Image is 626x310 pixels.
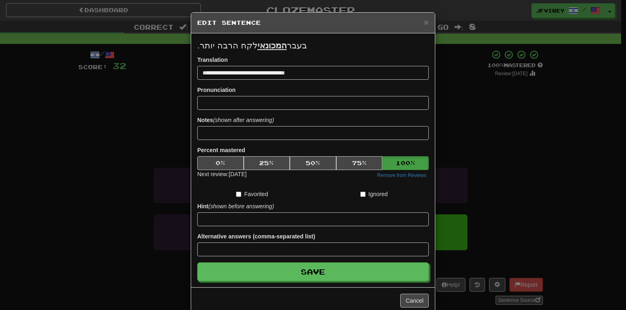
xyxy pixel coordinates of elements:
[197,232,315,240] label: Alternative answers (comma-separated list)
[197,116,274,124] label: Notes
[336,156,383,170] button: 75%
[244,156,290,170] button: 25%
[382,156,429,170] button: 100%
[290,156,336,170] button: 50%
[424,18,429,26] button: Close
[375,171,429,180] button: Remove from Reviews
[208,203,274,210] em: (shown before answering)
[197,146,245,154] label: Percent mastered
[424,17,429,27] span: ×
[360,192,366,197] input: Ignored
[197,39,429,52] p: בעבר לקח הרבה יותר.
[360,190,388,198] label: Ignored
[197,19,429,27] h5: Edit Sentence
[258,41,287,50] u: המכונאי
[236,190,268,198] label: Favorited
[197,262,429,281] button: Save
[197,156,244,170] button: 0%
[400,294,429,308] button: Cancel
[197,170,247,180] div: Next review: [DATE]
[197,202,274,210] label: Hint
[213,117,274,123] em: (shown after answering)
[236,192,241,197] input: Favorited
[197,86,236,94] label: Pronunciation
[197,56,228,64] label: Translation
[197,156,429,170] div: Percent mastered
